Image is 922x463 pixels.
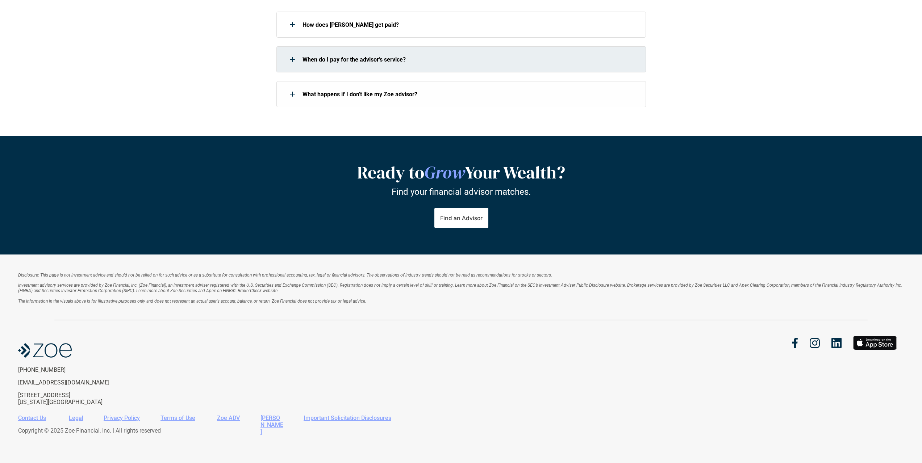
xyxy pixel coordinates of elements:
em: The information in the visuals above is for illustrative purposes only and does not represent an ... [18,299,366,304]
a: Terms of Use [160,414,195,421]
a: Legal [69,414,83,421]
a: [PERSON_NAME] [260,414,283,435]
p: Find an Advisor [440,215,482,222]
p: [EMAIL_ADDRESS][DOMAIN_NAME] [18,379,137,386]
a: Zoe ADV [217,414,240,421]
p: Find your financial advisor matches. [392,187,531,197]
p: [PHONE_NUMBER] [18,366,137,373]
a: Find an Advisor [434,208,488,228]
p: [STREET_ADDRESS] [US_STATE][GEOGRAPHIC_DATA] [18,392,137,405]
em: Investment advisory services are provided by Zoe Financial, Inc. (Zoe Financial), an investment a... [18,283,903,293]
h2: Ready to Your Wealth? [280,162,642,183]
em: Disclosure: This page is not investment advice and should not be relied on for such advice or as ... [18,273,552,278]
p: Copyright © 2025 Zoe Financial, Inc. | All rights reserved [18,427,898,434]
em: Grow [424,160,465,184]
p: When do I pay for the advisor’s service? [303,56,637,63]
a: Contact Us [18,414,46,421]
p: What happens if I don't like my Zoe advisor? [303,91,637,98]
a: Important Solicitation Disclosures [304,414,391,421]
a: Privacy Policy [104,414,140,421]
p: How does [PERSON_NAME] get paid? [303,21,637,28]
